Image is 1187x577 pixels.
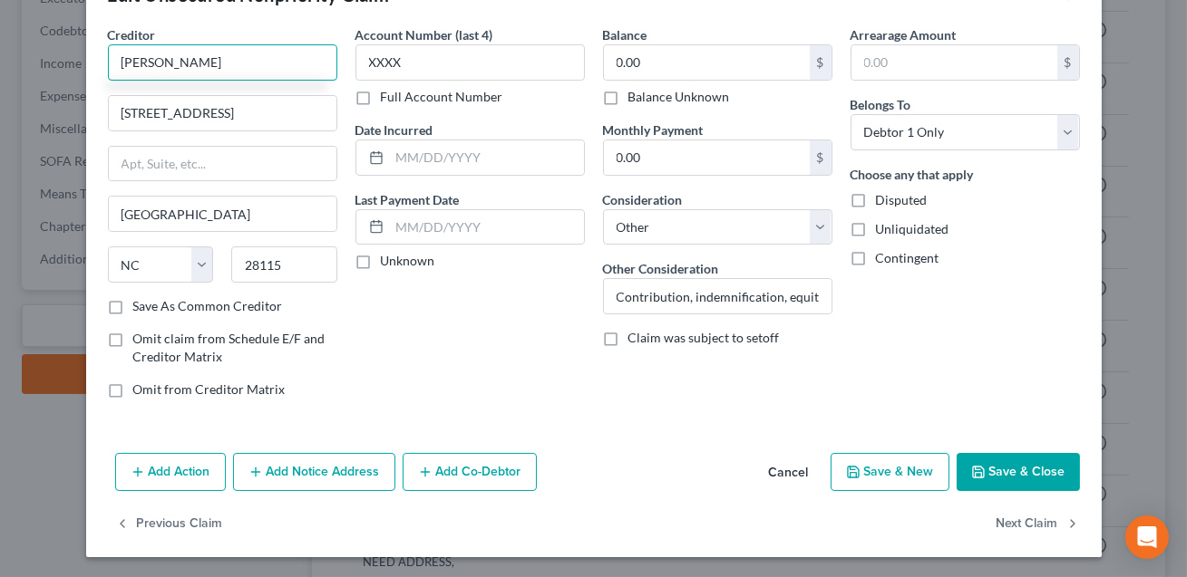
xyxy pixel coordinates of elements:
input: Search creditor by name... [108,44,337,81]
label: Balance [603,25,647,44]
span: Omit claim from Schedule E/F and Creditor Matrix [133,331,326,364]
input: Enter city... [109,197,336,231]
label: Other Consideration [603,259,719,278]
button: Save & New [831,453,949,491]
input: 0.00 [604,45,810,80]
button: Add Action [115,453,226,491]
button: Add Co-Debtor [403,453,537,491]
button: Next Claim [997,505,1080,543]
span: Contingent [876,250,939,265]
label: Date Incurred [355,120,433,139]
input: Specify... [604,279,832,313]
span: Omit from Creditor Matrix [133,381,286,397]
label: Save As Common Creditor [133,297,283,315]
span: Claim was subject to setoff [628,330,780,345]
button: Save & Close [957,453,1080,491]
input: 0.00 [604,140,810,175]
input: Apt, Suite, etc... [109,147,336,181]
button: Cancel [754,455,823,491]
span: Belongs To [851,97,911,112]
input: MM/DD/YYYY [390,210,584,245]
label: Monthly Payment [603,120,704,139]
button: Add Notice Address [233,453,395,491]
label: Last Payment Date [355,190,460,209]
input: MM/DD/YYYY [390,140,584,175]
input: Enter address... [109,96,336,130]
div: Open Intercom Messenger [1125,515,1169,559]
label: Account Number (last 4) [355,25,493,44]
label: Full Account Number [381,88,503,106]
span: Unliquidated [876,221,949,236]
label: Balance Unknown [628,88,730,106]
div: $ [1057,45,1079,80]
div: $ [810,140,832,175]
div: $ [810,45,832,80]
label: Arrearage Amount [851,25,957,44]
span: Disputed [876,192,928,207]
input: Enter zip... [231,246,337,283]
input: XXXX [355,44,585,81]
label: Choose any that apply [851,165,974,184]
label: Unknown [381,252,435,270]
span: Creditor [108,27,156,43]
button: Previous Claim [115,505,223,543]
label: Consideration [603,190,683,209]
input: 0.00 [851,45,1057,80]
